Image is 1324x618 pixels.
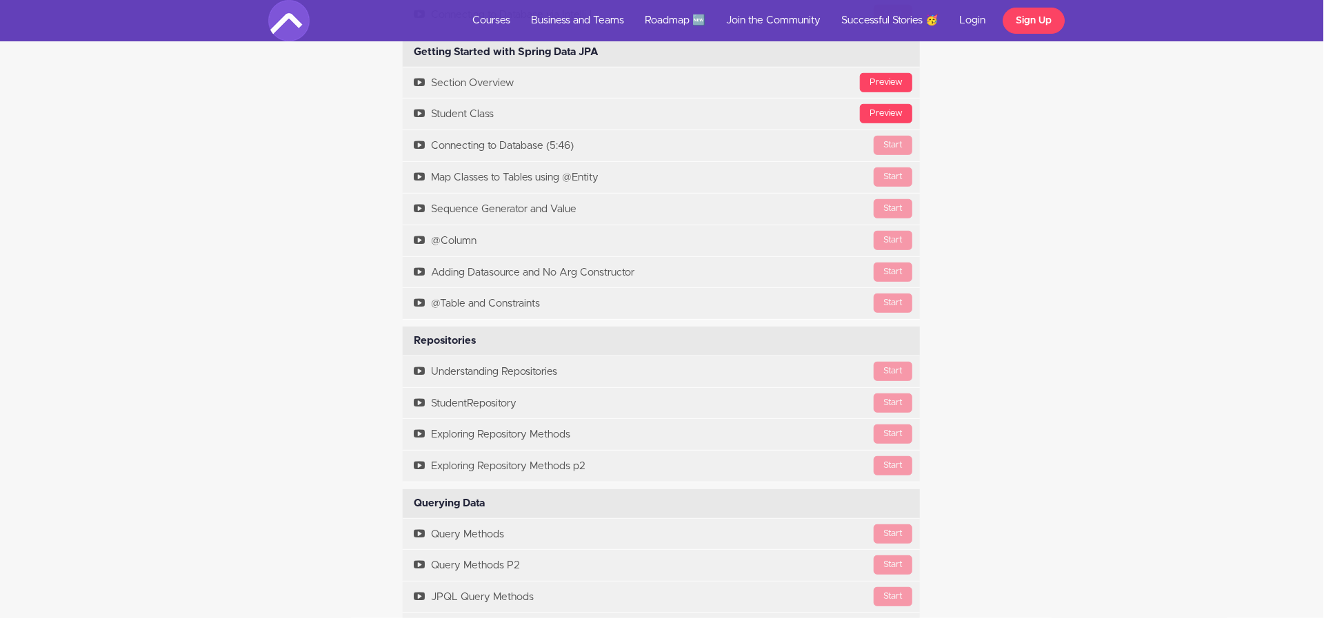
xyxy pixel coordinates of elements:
[403,550,920,581] a: StartQuery Methods P2
[403,130,920,161] a: StartConnecting to Database (5:46)
[403,68,920,99] a: PreviewSection Overview
[403,288,920,319] a: Start@Table and Constraints
[874,293,912,313] div: Start
[874,231,912,250] div: Start
[403,489,920,518] div: Querying Data
[874,262,912,282] div: Start
[1003,8,1065,34] a: Sign Up
[403,99,920,130] a: PreviewStudent Class
[403,388,920,419] a: StartStudentRepository
[403,162,920,193] a: StartMap Classes to Tables using @Entity
[403,451,920,482] a: StartExploring Repository Methods p2
[860,73,912,92] div: Preview
[403,327,920,356] div: Repositories
[874,555,912,575] div: Start
[874,393,912,413] div: Start
[403,356,920,387] a: StartUnderstanding Repositories
[874,456,912,475] div: Start
[874,167,912,187] div: Start
[874,136,912,155] div: Start
[403,581,920,612] a: StartJPQL Query Methods
[860,104,912,123] div: Preview
[874,362,912,381] div: Start
[403,519,920,550] a: StartQuery Methods
[403,38,920,67] div: Getting Started with Spring Data JPA
[874,424,912,444] div: Start
[403,257,920,288] a: StartAdding Datasource and No Arg Constructor
[874,524,912,544] div: Start
[403,419,920,450] a: StartExploring Repository Methods
[874,199,912,218] div: Start
[403,194,920,225] a: StartSequence Generator and Value
[874,587,912,606] div: Start
[403,225,920,256] a: Start@Column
